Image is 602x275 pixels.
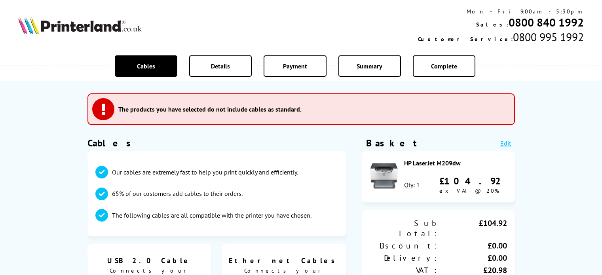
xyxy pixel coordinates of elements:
img: Printerland Logo [18,17,142,34]
span: Summary [357,62,382,70]
div: £104.92 [439,175,507,187]
span: Ethernet Cables [228,256,340,265]
h3: The products you have selected do not include cables as standard. [118,105,302,113]
p: The following cables are all compatible with the printer you have chosen. [112,211,311,220]
div: Basket [366,137,418,149]
p: 65% of our customers add cables to their orders. [112,189,243,198]
span: Cables [137,62,155,70]
div: £104.92 [439,218,507,239]
a: 0800 840 1992 [509,15,584,30]
div: Mon - Fri 9:00am - 5:30pm [418,8,584,15]
img: HP LaserJet M209dw [370,162,398,190]
span: USB 2.0 Cable [93,256,206,265]
div: Discount: [370,241,439,251]
span: Sales: [476,21,509,28]
div: Sub Total: [370,218,439,239]
div: Delivery: [370,253,439,263]
span: Details [211,62,230,70]
span: 0800 995 1992 [513,30,584,44]
a: Edit [500,139,511,147]
span: Customer Service: [418,36,513,43]
div: £0.00 [439,241,507,251]
div: Qty: 1 [404,181,420,189]
span: Complete [431,62,457,70]
div: £0.00 [439,253,507,263]
p: Our cables are extremely fast to help you print quickly and efficiently. [112,168,298,176]
span: Payment [283,62,307,70]
span: ex VAT @ 20% [439,187,499,194]
div: HP LaserJet M209dw [404,159,507,167]
h1: Cables [87,137,346,149]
